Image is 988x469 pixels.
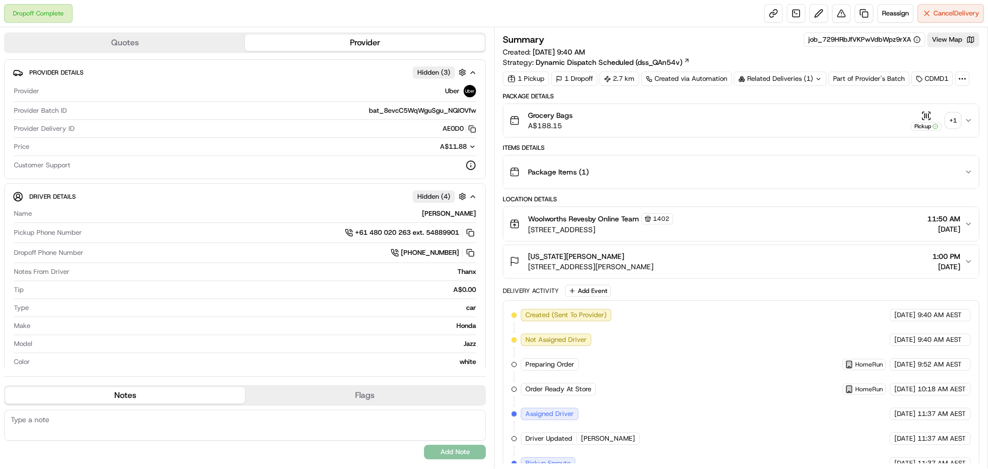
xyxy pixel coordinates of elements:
[440,142,467,151] span: A$11.88
[413,66,469,79] button: Hidden (3)
[29,193,76,201] span: Driver Details
[855,360,883,369] span: HomeRun
[946,113,960,128] div: + 1
[503,92,979,100] div: Package Details
[894,335,915,344] span: [DATE]
[641,72,732,86] a: Created via Automation
[734,72,826,86] div: Related Deliveries (1)
[525,385,591,394] span: Order Ready At Store
[927,224,960,234] span: [DATE]
[14,321,30,331] span: Make
[503,144,979,152] div: Items Details
[877,4,913,23] button: Reassign
[345,227,476,238] a: +61 480 020 263 ext. 54889901
[528,120,573,131] span: A$188.15
[14,124,75,133] span: Provider Delivery ID
[503,155,979,188] button: Package Items (1)
[14,248,83,257] span: Dropoff Phone Number
[911,72,953,86] div: CDMD1
[417,192,450,201] span: Hidden ( 4 )
[528,167,589,177] span: Package Items ( 1 )
[525,360,574,369] span: Preparing Order
[13,64,477,81] button: Provider DetailsHidden (3)
[528,262,654,272] span: [STREET_ADDRESS][PERSON_NAME]
[525,409,574,419] span: Assigned Driver
[5,387,245,404] button: Notes
[927,32,979,47] button: View Map
[525,459,571,468] span: Pickup Enroute
[927,214,960,224] span: 11:50 AM
[464,85,476,97] img: uber-new-logo.jpeg
[14,339,32,349] span: Model
[14,267,69,276] span: Notes From Driver
[34,357,476,367] div: white
[525,310,607,320] span: Created (Sent To Provider)
[391,247,476,258] a: [PHONE_NUMBER]
[401,248,459,257] span: [PHONE_NUMBER]
[14,285,24,294] span: Tip
[34,321,476,331] div: Honda
[536,57,690,67] a: Dynamic Dispatch Scheduled (dss_QAn54v)
[503,245,979,278] button: [US_STATE][PERSON_NAME][STREET_ADDRESS][PERSON_NAME]1:00 PM[DATE]
[911,111,942,131] button: Pickup
[14,228,82,237] span: Pickup Phone Number
[36,209,476,218] div: [PERSON_NAME]
[525,434,572,443] span: Driver Updated
[536,57,682,67] span: Dynamic Dispatch Scheduled (dss_QAn54v)
[918,434,966,443] span: 11:37 AM AEST
[5,34,245,51] button: Quotes
[503,207,979,241] button: Woolworths Revesby Online Team1402[STREET_ADDRESS]11:50 AM[DATE]
[653,215,669,223] span: 1402
[855,385,883,393] span: HomeRun
[882,9,909,18] span: Reassign
[14,303,29,312] span: Type
[74,267,476,276] div: Thanx
[14,86,39,96] span: Provider
[503,287,559,295] div: Delivery Activity
[503,47,585,57] span: Created:
[413,190,469,203] button: Hidden (4)
[894,434,915,443] span: [DATE]
[503,104,979,137] button: Grocery BagsA$188.15Pickup+1
[369,106,476,115] span: bat_8evcC5WqWguSgu_NQIOVfw
[932,262,960,272] span: [DATE]
[245,387,485,404] button: Flags
[503,57,690,67] div: Strategy:
[533,47,585,57] span: [DATE] 9:40 AM
[28,285,476,294] div: A$0.00
[808,35,921,44] button: job_729HRbJfVKPwVdbWpz9rXA
[528,224,673,235] span: [STREET_ADDRESS]
[528,110,573,120] span: Grocery Bags
[933,9,979,18] span: Cancel Delivery
[911,122,942,131] div: Pickup
[528,251,624,262] span: [US_STATE][PERSON_NAME]
[443,124,476,133] button: AE0D0
[528,214,639,224] span: Woolworths Revesby Online Team
[894,409,915,419] span: [DATE]
[894,310,915,320] span: [DATE]
[599,72,639,86] div: 2.7 km
[911,111,960,131] button: Pickup+1
[503,35,544,44] h3: Summary
[33,303,476,312] div: car
[445,86,460,96] span: Uber
[894,459,915,468] span: [DATE]
[14,106,67,115] span: Provider Batch ID
[918,310,962,320] span: 9:40 AM AEST
[14,357,30,367] span: Color
[245,34,485,51] button: Provider
[14,209,32,218] span: Name
[525,335,587,344] span: Not Assigned Driver
[551,72,597,86] div: 1 Dropoff
[29,68,83,77] span: Provider Details
[503,195,979,203] div: Location Details
[918,385,966,394] span: 10:18 AM AEST
[503,72,549,86] div: 1 Pickup
[918,409,966,419] span: 11:37 AM AEST
[894,385,915,394] span: [DATE]
[918,459,966,468] span: 11:37 AM AEST
[565,285,611,297] button: Add Event
[385,142,476,151] button: A$11.88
